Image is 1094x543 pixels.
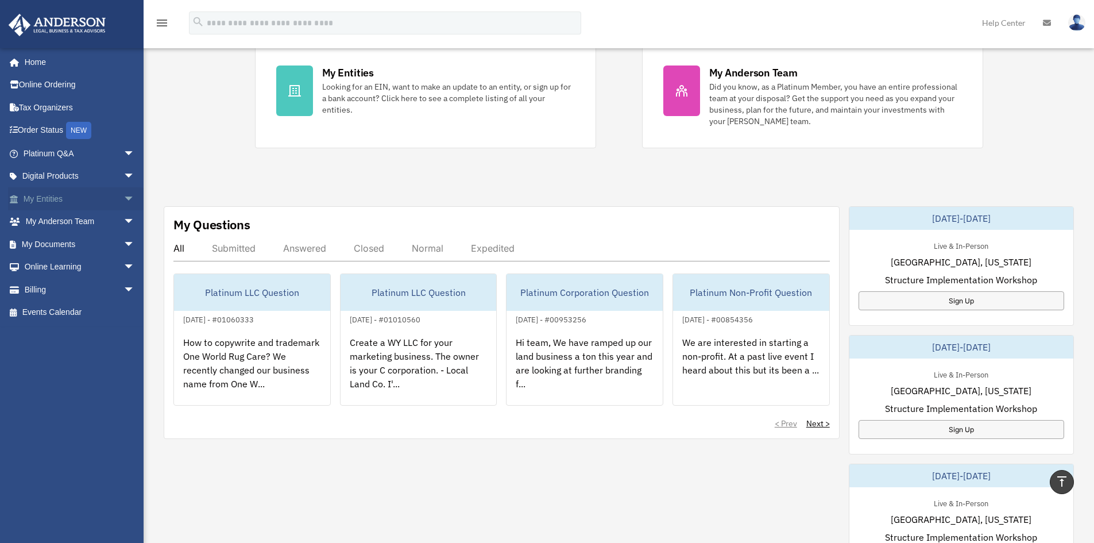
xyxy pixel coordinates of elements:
[672,274,830,406] a: Platinum Non-Profit Question[DATE] - #00854356We are interested in starting a non-profit. At a pa...
[642,44,983,148] a: My Anderson Team Did you know, as a Platinum Member, you have an entire professional team at your...
[1055,475,1069,488] i: vertical_align_top
[5,14,109,36] img: Anderson Advisors Platinum Portal
[322,66,374,80] div: My Entities
[891,513,1031,526] span: [GEOGRAPHIC_DATA], [US_STATE]
[155,16,169,30] i: menu
[66,122,91,139] div: NEW
[354,242,384,254] div: Closed
[8,278,152,301] a: Billingarrow_drop_down
[859,420,1064,439] a: Sign Up
[8,210,152,233] a: My Anderson Teamarrow_drop_down
[341,326,497,416] div: Create a WY LLC for your marketing business. The owner is your C corporation. - Local Land Co. I'...
[849,207,1073,230] div: [DATE]-[DATE]
[925,496,998,509] div: Live & In-Person
[173,242,184,254] div: All
[340,274,497,406] a: Platinum LLC Question[DATE] - #01010560Create a WY LLC for your marketing business. The owner is ...
[925,368,998,380] div: Live & In-Person
[891,255,1031,269] span: [GEOGRAPHIC_DATA], [US_STATE]
[255,44,596,148] a: My Entities Looking for an EIN, want to make an update to an entity, or sign up for a bank accoun...
[341,274,497,311] div: Platinum LLC Question
[673,313,762,325] div: [DATE] - #00854356
[322,81,575,115] div: Looking for an EIN, want to make an update to an entity, or sign up for a bank account? Click her...
[123,142,146,165] span: arrow_drop_down
[173,216,250,233] div: My Questions
[471,242,515,254] div: Expedited
[885,273,1037,287] span: Structure Implementation Workshop
[506,274,663,406] a: Platinum Corporation Question[DATE] - #00953256Hi team, We have ramped up our land business a ton...
[891,384,1031,398] span: [GEOGRAPHIC_DATA], [US_STATE]
[8,74,152,97] a: Online Ordering
[673,274,829,311] div: Platinum Non-Profit Question
[123,165,146,188] span: arrow_drop_down
[192,16,204,28] i: search
[174,313,263,325] div: [DATE] - #01060333
[8,165,152,188] a: Digital Productsarrow_drop_down
[8,142,152,165] a: Platinum Q&Aarrow_drop_down
[507,313,596,325] div: [DATE] - #00953256
[174,326,330,416] div: How to copywrite and trademark One World Rug Care? We recently changed our business name from One...
[859,291,1064,310] a: Sign Up
[155,20,169,30] a: menu
[1068,14,1085,31] img: User Pic
[8,119,152,143] a: Order StatusNEW
[709,81,962,127] div: Did you know, as a Platinum Member, you have an entire professional team at your disposal? Get th...
[8,187,152,210] a: My Entitiesarrow_drop_down
[123,256,146,279] span: arrow_drop_down
[507,274,663,311] div: Platinum Corporation Question
[8,51,146,74] a: Home
[849,336,1073,359] div: [DATE]-[DATE]
[123,187,146,211] span: arrow_drop_down
[709,66,798,80] div: My Anderson Team
[173,274,331,406] a: Platinum LLC Question[DATE] - #01060333How to copywrite and trademark One World Rug Care? We rece...
[123,278,146,302] span: arrow_drop_down
[8,256,152,279] a: Online Learningarrow_drop_down
[673,326,829,416] div: We are interested in starting a non-profit. At a past live event I heard about this but its been ...
[123,233,146,256] span: arrow_drop_down
[507,326,663,416] div: Hi team, We have ramped up our land business a ton this year and are looking at further branding ...
[123,210,146,234] span: arrow_drop_down
[212,242,256,254] div: Submitted
[8,96,152,119] a: Tax Organizers
[1050,470,1074,494] a: vertical_align_top
[283,242,326,254] div: Answered
[806,418,830,429] a: Next >
[8,233,152,256] a: My Documentsarrow_drop_down
[8,301,152,324] a: Events Calendar
[412,242,443,254] div: Normal
[341,313,430,325] div: [DATE] - #01010560
[925,239,998,251] div: Live & In-Person
[885,402,1037,415] span: Structure Implementation Workshop
[849,464,1073,487] div: [DATE]-[DATE]
[174,274,330,311] div: Platinum LLC Question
